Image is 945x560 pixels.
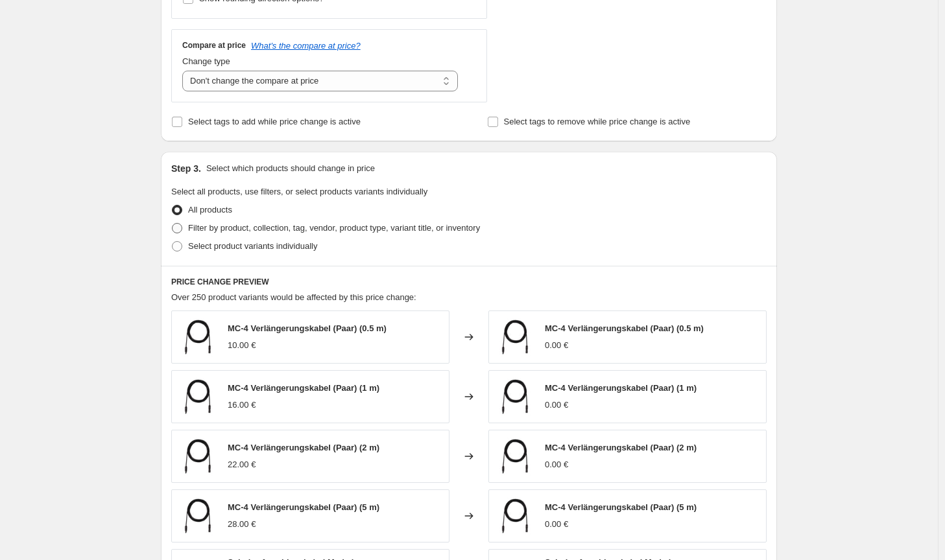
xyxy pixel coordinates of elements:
img: kabel.3_1_80x.webp [496,377,534,416]
div: 0.00 € [545,399,568,412]
img: kabel.3_1_80x.webp [496,496,534,535]
span: Over 250 product variants would be affected by this price change: [171,292,416,302]
img: kabel.3_1_80x.webp [496,437,534,476]
div: 0.00 € [545,518,568,531]
img: kabel.3_1_80x.webp [178,496,217,535]
div: 10.00 € [228,339,256,352]
span: MC-4 Verlängerungskabel (Paar) (5 m) [228,502,379,512]
span: MC-4 Verlängerungskabel (Paar) (5 m) [545,502,697,512]
span: Select tags to add while price change is active [188,117,361,126]
img: kabel.3_1_80x.webp [178,437,217,476]
h2: Step 3. [171,162,201,175]
div: 0.00 € [545,458,568,471]
div: 22.00 € [228,458,256,471]
h3: Compare at price [182,40,246,51]
div: 16.00 € [228,399,256,412]
span: MC-4 Verlängerungskabel (Paar) (1 m) [228,383,379,393]
span: MC-4 Verlängerungskabel (Paar) (2 m) [228,443,379,452]
button: What's the compare at price? [251,41,361,51]
span: Select product variants individually [188,241,317,251]
h6: PRICE CHANGE PREVIEW [171,277,767,287]
div: 28.00 € [228,518,256,531]
img: kabel.3_1_80x.webp [178,318,217,356]
span: Select all products, use filters, or select products variants individually [171,187,427,196]
span: MC-4 Verlängerungskabel (Paar) (2 m) [545,443,697,452]
span: MC-4 Verlängerungskabel (Paar) (0.5 m) [545,323,704,333]
span: MC-4 Verlängerungskabel (Paar) (0.5 m) [228,323,387,333]
img: kabel.3_1_80x.webp [496,318,534,356]
span: Select tags to remove while price change is active [504,117,691,126]
span: MC-4 Verlängerungskabel (Paar) (1 m) [545,383,697,393]
span: Filter by product, collection, tag, vendor, product type, variant title, or inventory [188,223,480,233]
span: Change type [182,56,230,66]
span: All products [188,205,232,215]
img: kabel.3_1_80x.webp [178,377,217,416]
p: Select which products should change in price [206,162,375,175]
div: 0.00 € [545,339,568,352]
